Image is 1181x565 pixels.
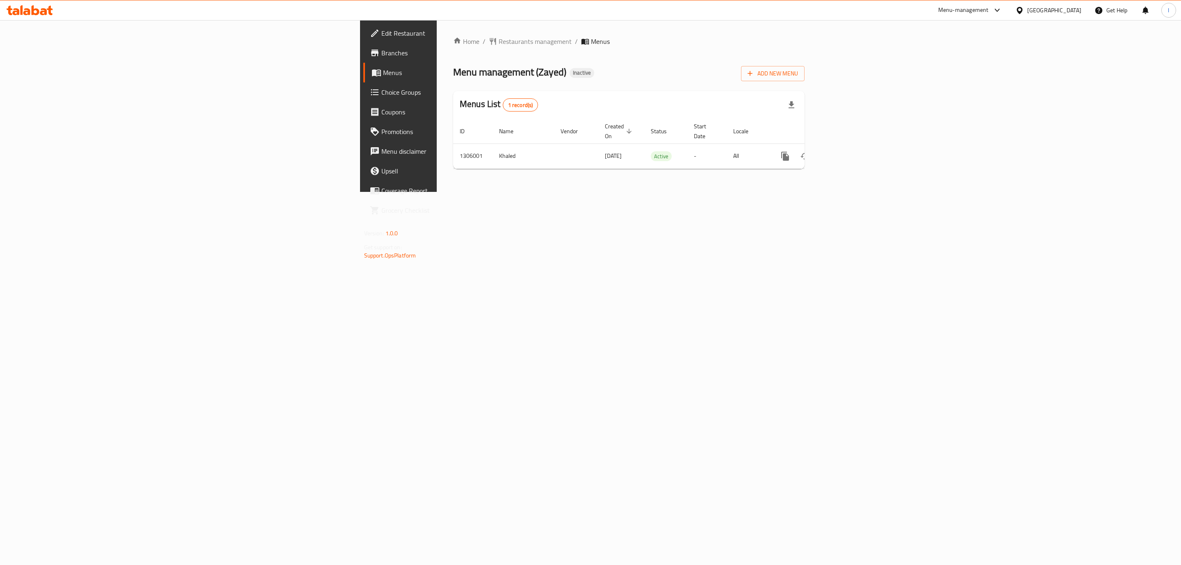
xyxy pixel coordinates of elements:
a: Promotions [363,122,557,141]
span: Grocery Checklist [381,205,551,215]
span: Upsell [381,166,551,176]
span: Promotions [381,127,551,137]
span: Active [651,152,672,161]
button: Add New Menu [741,66,805,81]
table: enhanced table [453,119,861,169]
a: Edit Restaurant [363,23,557,43]
a: Coverage Report [363,181,557,200]
button: Change Status [795,146,815,166]
span: Version: [364,228,384,239]
a: Support.OpsPlatform [364,250,416,261]
td: - [687,144,727,169]
a: Choice Groups [363,82,557,102]
li: / [575,36,578,46]
div: Export file [782,95,801,115]
h2: Menus List [460,98,538,112]
span: 1.0.0 [385,228,398,239]
span: Name [499,126,524,136]
a: Grocery Checklist [363,200,557,220]
span: Get support on: [364,242,402,253]
span: Coverage Report [381,186,551,196]
span: Choice Groups [381,87,551,97]
span: Coupons [381,107,551,117]
div: [GEOGRAPHIC_DATA] [1027,6,1081,15]
span: Locale [733,126,759,136]
span: Inactive [570,69,594,76]
div: Inactive [570,68,594,78]
div: Total records count [503,98,538,112]
button: more [775,146,795,166]
span: Menu disclaimer [381,146,551,156]
a: Menu disclaimer [363,141,557,161]
a: Menus [363,63,557,82]
span: 1 record(s) [503,101,538,109]
a: Coupons [363,102,557,122]
span: Branches [381,48,551,58]
span: Vendor [561,126,588,136]
span: Add New Menu [748,68,798,79]
nav: breadcrumb [453,36,805,46]
td: All [727,144,769,169]
span: [DATE] [605,150,622,161]
span: Created On [605,121,634,141]
div: Active [651,151,672,161]
span: Edit Restaurant [381,28,551,38]
span: Menus [591,36,610,46]
th: Actions [769,119,861,144]
span: Start Date [694,121,717,141]
span: Menus [383,68,551,77]
a: Upsell [363,161,557,181]
a: Branches [363,43,557,63]
div: Menu-management [938,5,989,15]
span: ID [460,126,475,136]
span: l [1168,6,1169,15]
span: Status [651,126,677,136]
